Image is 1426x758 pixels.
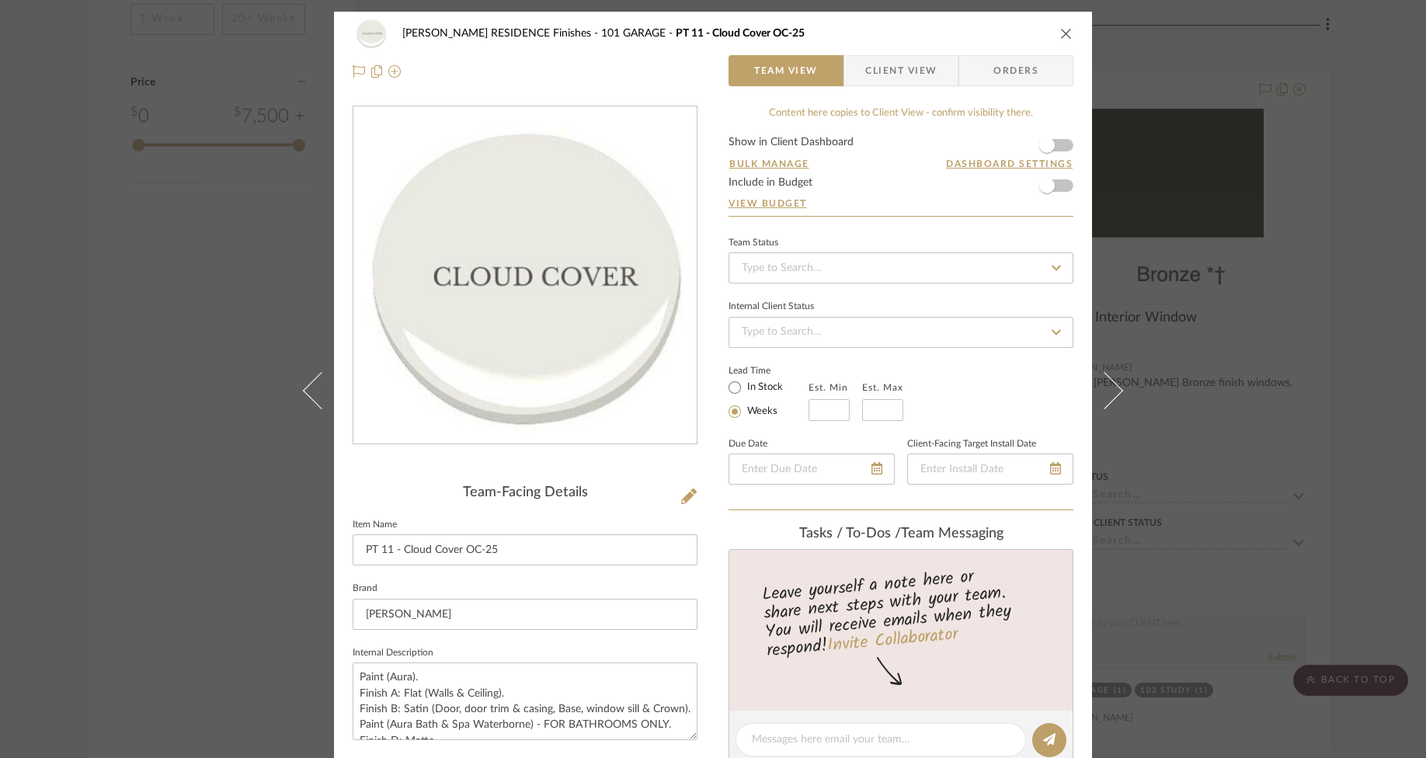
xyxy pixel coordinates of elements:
input: Enter Install Date [907,454,1073,485]
span: [PERSON_NAME] RESIDENCE Finishes [402,28,601,39]
a: Invite Collaborator [826,621,959,660]
img: 2ab369a4-737e-4024-8452-f9ad547f7884_48x40.jpg [353,18,390,49]
input: Type to Search… [729,252,1073,283]
label: Lead Time [729,363,809,377]
div: 0 [353,113,697,437]
input: Enter Due Date [729,454,895,485]
label: Est. Min [809,382,848,393]
input: Type to Search… [729,317,1073,348]
div: Team-Facing Details [353,485,697,502]
button: Bulk Manage [729,157,810,171]
label: In Stock [744,381,783,395]
span: Orders [976,55,1056,86]
img: 2ab369a4-737e-4024-8452-f9ad547f7884_436x436.jpg [353,113,697,437]
button: Dashboard Settings [945,157,1073,171]
span: Tasks / To-Dos / [799,527,901,541]
a: View Budget [729,197,1073,210]
label: Est. Max [862,382,903,393]
div: Leave yourself a note here or share next steps with your team. You will receive emails when they ... [727,560,1076,664]
label: Weeks [744,405,777,419]
div: Content here copies to Client View - confirm visibility there. [729,106,1073,121]
input: Enter Brand [353,599,697,630]
div: Team Status [729,239,778,247]
label: Brand [353,585,377,593]
span: Team View [754,55,818,86]
button: close [1059,26,1073,40]
div: team Messaging [729,526,1073,543]
label: Internal Description [353,649,433,657]
input: Enter Item Name [353,534,697,565]
div: Internal Client Status [729,303,814,311]
label: Due Date [729,440,767,448]
mat-radio-group: Select item type [729,377,809,421]
span: Client View [865,55,937,86]
label: Item Name [353,521,397,529]
span: 101 GARAGE [601,28,676,39]
span: PT 11 - Cloud Cover OC-25 [676,28,805,39]
label: Client-Facing Target Install Date [907,440,1036,448]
